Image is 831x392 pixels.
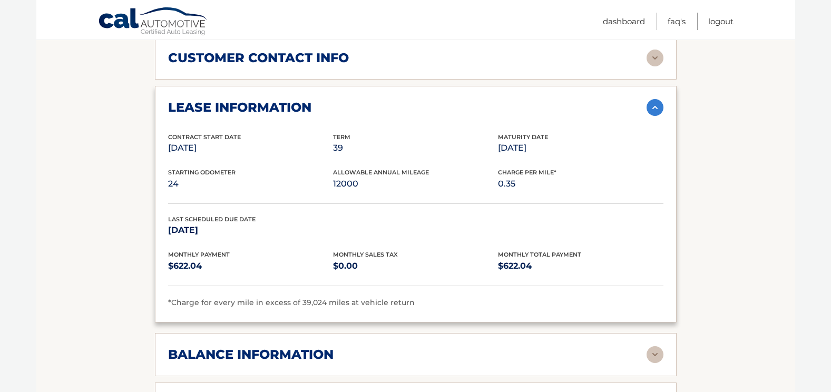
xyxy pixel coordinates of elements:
p: 24 [168,177,333,191]
h2: customer contact info [168,50,349,66]
img: accordion-rest.svg [647,50,663,66]
p: $622.04 [498,259,663,273]
span: Monthly Payment [168,251,230,258]
img: accordion-active.svg [647,99,663,116]
p: [DATE] [498,141,663,155]
a: Logout [708,13,734,30]
span: Allowable Annual Mileage [333,169,429,176]
span: Maturity Date [498,133,548,141]
span: *Charge for every mile in excess of 39,024 miles at vehicle return [168,298,415,307]
a: Dashboard [603,13,645,30]
h2: lease information [168,100,311,115]
p: 39 [333,141,498,155]
p: $0.00 [333,259,498,273]
p: 12000 [333,177,498,191]
a: FAQ's [668,13,686,30]
p: $622.04 [168,259,333,273]
span: Monthly Total Payment [498,251,581,258]
span: Term [333,133,350,141]
h2: balance information [168,347,334,362]
p: [DATE] [168,141,333,155]
span: Contract Start Date [168,133,241,141]
p: [DATE] [168,223,333,238]
span: Monthly Sales Tax [333,251,398,258]
img: accordion-rest.svg [647,346,663,363]
span: Starting Odometer [168,169,236,176]
a: Cal Automotive [98,7,209,37]
span: Charge Per Mile* [498,169,556,176]
p: 0.35 [498,177,663,191]
span: Last Scheduled Due Date [168,215,256,223]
